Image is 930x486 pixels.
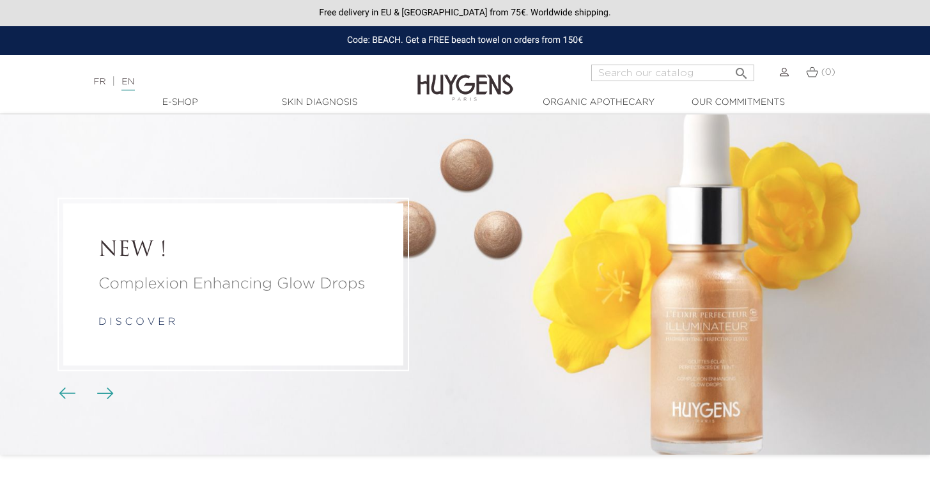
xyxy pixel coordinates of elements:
[821,68,835,77] span: (0)
[734,62,749,77] i: 
[121,77,134,91] a: EN
[417,54,513,103] img: Huygens
[256,96,384,109] a: Skin Diagnosis
[98,318,175,328] a: d i s c o v e r
[98,273,368,296] a: Complexion Enhancing Glow Drops
[591,65,754,81] input: Search
[64,384,105,404] div: Carousel buttons
[730,61,753,78] button: 
[116,96,244,109] a: E-Shop
[674,96,802,109] a: Our commitments
[93,77,105,86] a: FR
[98,239,368,263] a: NEW !
[535,96,663,109] a: Organic Apothecary
[87,74,378,90] div: |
